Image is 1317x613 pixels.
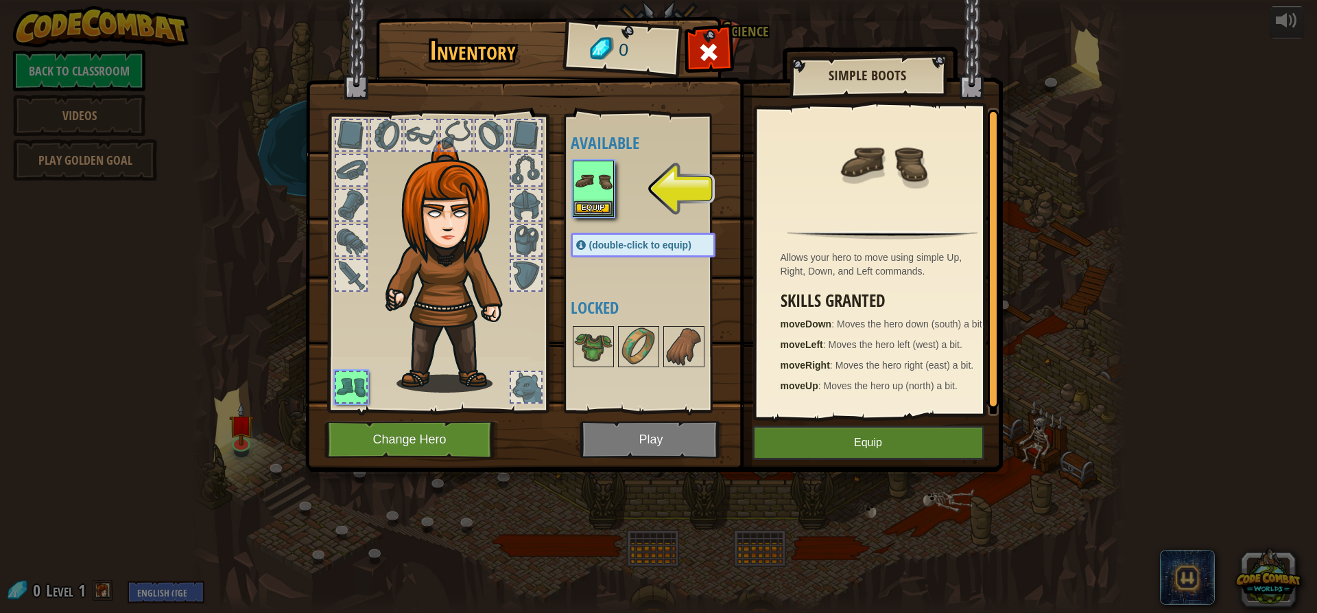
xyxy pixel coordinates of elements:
span: 0 [617,38,629,63]
h4: Available [571,134,743,152]
img: portrait.png [574,327,613,366]
img: hr.png [787,231,977,240]
img: portrait.png [665,327,703,366]
button: Change Hero [324,421,499,459]
span: : [818,380,824,391]
span: Moves the hero up (north) a bit. [824,380,958,391]
img: portrait.png [838,118,927,207]
img: portrait.png [574,162,613,200]
span: Moves the hero down (south) a bit. [837,319,985,329]
span: (double-click to equip) [589,240,691,251]
img: hair_f2.png [379,140,527,393]
span: Moves the hero left (west) a bit. [829,339,962,350]
button: Equip [752,426,984,460]
img: portrait.png [619,327,658,366]
button: Equip [574,201,613,216]
span: : [830,360,835,371]
strong: moveLeft [781,339,823,350]
strong: moveUp [781,380,818,391]
strong: moveRight [781,360,830,371]
strong: moveDown [781,319,832,329]
h2: Simple Boots [803,68,932,83]
h1: Inventory [385,36,560,65]
span: : [823,339,829,350]
span: Moves the hero right (east) a bit. [835,360,974,371]
h3: Skills Granted [781,292,992,310]
span: : [831,319,837,329]
div: Allows your hero to move using simple Up, Right, Down, and Left commands. [781,251,992,278]
h4: Locked [571,299,743,316]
